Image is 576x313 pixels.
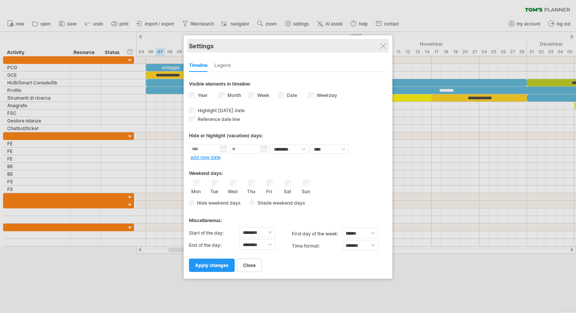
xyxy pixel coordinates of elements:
[195,262,229,268] span: apply changes
[237,259,262,272] a: close
[189,227,239,239] label: Start of the day:
[315,92,337,98] label: Weekday
[228,187,237,194] label: Wed
[189,60,208,72] div: Timeline
[189,163,387,178] div: Weekend days:
[285,92,297,98] label: Date
[283,187,292,194] label: Sat
[189,133,387,138] div: Hide or highlight (vacation) days:
[292,240,342,252] label: Time format:
[189,81,387,89] div: Visible elements in timeline:
[226,92,241,98] label: Month
[301,187,310,194] label: Sun
[246,187,256,194] label: Thu
[255,200,305,206] span: Shade weekend days
[191,187,201,194] label: Mon
[196,116,240,122] span: Reference date line
[264,187,274,194] label: Fri
[189,239,239,251] label: End of the day:
[214,60,231,72] div: Legend
[190,154,221,160] a: add new date
[194,200,240,206] span: Hide weekend days
[243,262,256,268] span: close
[189,210,387,225] div: Miscellaneous:
[256,92,269,98] label: Week
[189,259,235,272] a: apply changes
[196,92,208,98] label: Year
[292,228,342,240] label: first day of the week:
[189,39,387,52] div: Settings
[210,187,219,194] label: Tue
[196,108,245,113] span: Highlight [DATE] date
